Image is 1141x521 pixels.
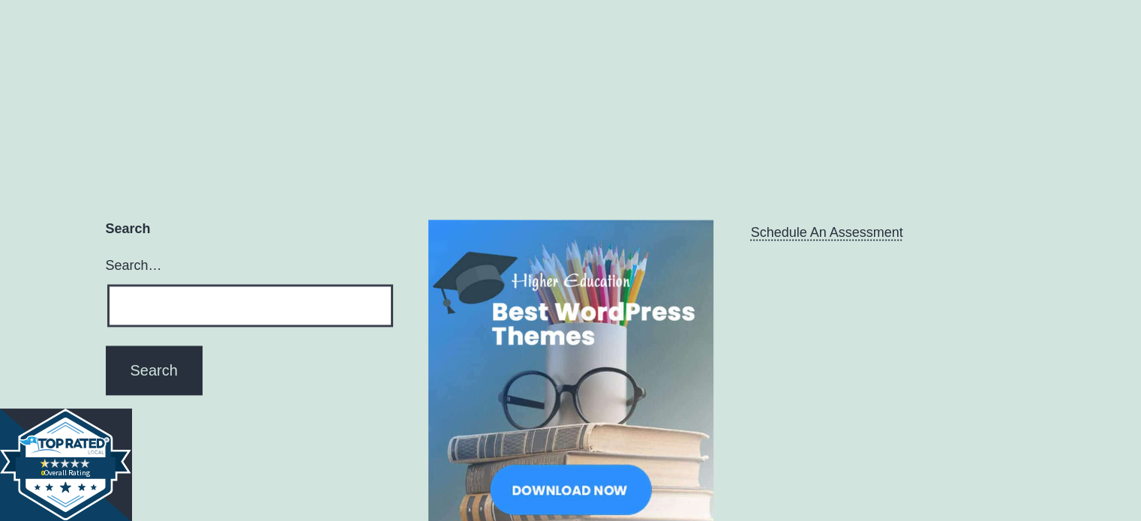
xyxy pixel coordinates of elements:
[751,225,903,240] a: Schedule An Assessment
[106,254,391,277] label: Search…
[106,346,203,395] input: Search
[41,468,46,478] tspan: 0
[751,220,1036,245] nav: Menu
[106,220,391,238] h2: Search
[41,468,91,478] text: Overall Rating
